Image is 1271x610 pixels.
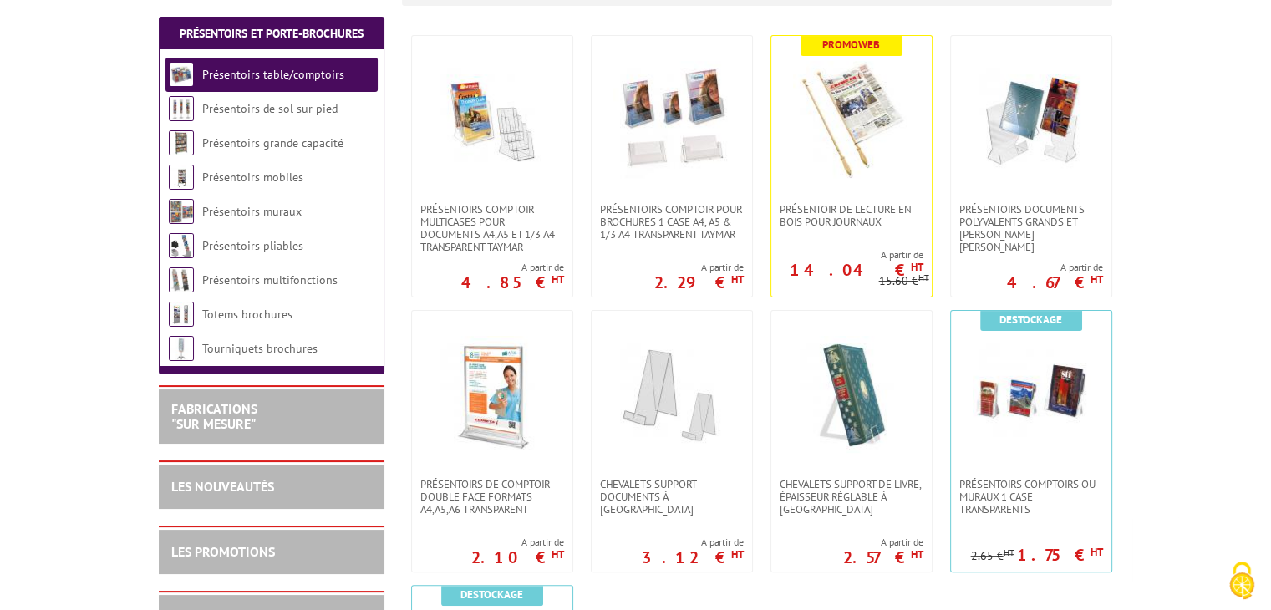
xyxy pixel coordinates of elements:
[790,265,923,275] p: 14.04 €
[843,552,923,562] p: 2.57 €
[171,478,274,495] a: LES NOUVEAUTÉS
[180,26,364,41] a: Présentoirs et Porte-brochures
[412,203,572,253] a: Présentoirs comptoir multicases POUR DOCUMENTS A4,A5 ET 1/3 A4 TRANSPARENT TAYMAR
[202,341,318,356] a: Tourniquets brochures
[434,61,551,178] img: Présentoirs comptoir multicases POUR DOCUMENTS A4,A5 ET 1/3 A4 TRANSPARENT TAYMAR
[613,336,730,453] img: CHEVALETS SUPPORT DOCUMENTS À POSER
[461,277,564,287] p: 4.85 €
[420,478,564,516] span: PRÉSENTOIRS DE COMPTOIR DOUBLE FACE FORMATS A4,A5,A6 TRANSPARENT
[420,203,564,253] span: Présentoirs comptoir multicases POUR DOCUMENTS A4,A5 ET 1/3 A4 TRANSPARENT TAYMAR
[771,248,923,262] span: A partir de
[169,302,194,327] img: Totems brochures
[169,96,194,121] img: Présentoirs de sol sur pied
[169,165,194,190] img: Présentoirs mobiles
[771,203,932,228] a: Présentoir de lecture en bois pour journaux
[592,478,752,516] a: CHEVALETS SUPPORT DOCUMENTS À [GEOGRAPHIC_DATA]
[202,101,338,116] a: Présentoirs de sol sur pied
[592,203,752,241] a: PRÉSENTOIRS COMPTOIR POUR BROCHURES 1 CASE A4, A5 & 1/3 A4 TRANSPARENT taymar
[202,170,303,185] a: Présentoirs mobiles
[202,67,344,82] a: Présentoirs table/comptoirs
[552,547,564,562] sup: HT
[600,203,744,241] span: PRÉSENTOIRS COMPTOIR POUR BROCHURES 1 CASE A4, A5 & 1/3 A4 TRANSPARENT taymar
[552,272,564,287] sup: HT
[1091,545,1103,559] sup: HT
[654,261,744,274] span: A partir de
[918,272,929,283] sup: HT
[1221,560,1263,602] img: Cookies (fenêtre modale)
[169,130,194,155] img: Présentoirs grande capacité
[202,272,338,287] a: Présentoirs multifonctions
[169,336,194,361] img: Tourniquets brochures
[171,400,257,432] a: FABRICATIONS"Sur Mesure"
[412,478,572,516] a: PRÉSENTOIRS DE COMPTOIR DOUBLE FACE FORMATS A4,A5,A6 TRANSPARENT
[951,203,1111,253] a: Présentoirs Documents Polyvalents Grands et [PERSON_NAME] [PERSON_NAME]
[169,199,194,224] img: Présentoirs muraux
[822,38,880,52] b: Promoweb
[973,336,1090,453] img: Présentoirs comptoirs ou muraux 1 case Transparents
[1132,516,1179,585] a: Haut de la page
[613,61,730,178] img: PRÉSENTOIRS COMPTOIR POUR BROCHURES 1 CASE A4, A5 & 1/3 A4 TRANSPARENT taymar
[642,536,744,549] span: A partir de
[434,336,551,453] img: PRÉSENTOIRS DE COMPTOIR DOUBLE FACE FORMATS A4,A5,A6 TRANSPARENT
[911,260,923,274] sup: HT
[460,587,523,602] b: Destockage
[1213,553,1271,610] button: Cookies (fenêtre modale)
[951,478,1111,516] a: Présentoirs comptoirs ou muraux 1 case Transparents
[959,203,1103,253] span: Présentoirs Documents Polyvalents Grands et [PERSON_NAME] [PERSON_NAME]
[169,62,194,87] img: Présentoirs table/comptoirs
[731,272,744,287] sup: HT
[169,267,194,292] img: Présentoirs multifonctions
[171,543,275,560] a: LES PROMOTIONS
[959,478,1103,516] span: Présentoirs comptoirs ou muraux 1 case Transparents
[169,233,194,258] img: Présentoirs pliables
[471,536,564,549] span: A partir de
[461,261,564,274] span: A partir de
[879,275,929,287] p: 15.60 €
[843,536,923,549] span: A partir de
[1007,261,1103,274] span: A partir de
[202,238,303,253] a: Présentoirs pliables
[1007,277,1103,287] p: 4.67 €
[780,203,923,228] span: Présentoir de lecture en bois pour journaux
[654,277,744,287] p: 2.29 €
[731,547,744,562] sup: HT
[793,336,910,453] img: CHEVALETS SUPPORT DE LIVRE, ÉPAISSEUR RÉGLABLE À POSER
[202,204,302,219] a: Présentoirs muraux
[642,552,744,562] p: 3.12 €
[1017,550,1103,560] p: 1.75 €
[911,547,923,562] sup: HT
[202,307,292,322] a: Totems brochures
[793,61,910,178] img: Présentoir de lecture en bois pour journaux
[780,478,923,516] span: CHEVALETS SUPPORT DE LIVRE, ÉPAISSEUR RÉGLABLE À [GEOGRAPHIC_DATA]
[202,135,343,150] a: Présentoirs grande capacité
[771,478,932,516] a: CHEVALETS SUPPORT DE LIVRE, ÉPAISSEUR RÉGLABLE À [GEOGRAPHIC_DATA]
[1004,546,1014,558] sup: HT
[999,313,1062,327] b: Destockage
[971,550,1014,562] p: 2.65 €
[1091,272,1103,287] sup: HT
[471,552,564,562] p: 2.10 €
[973,61,1090,178] img: Présentoirs Documents Polyvalents Grands et Petits Modèles
[600,478,744,516] span: CHEVALETS SUPPORT DOCUMENTS À [GEOGRAPHIC_DATA]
